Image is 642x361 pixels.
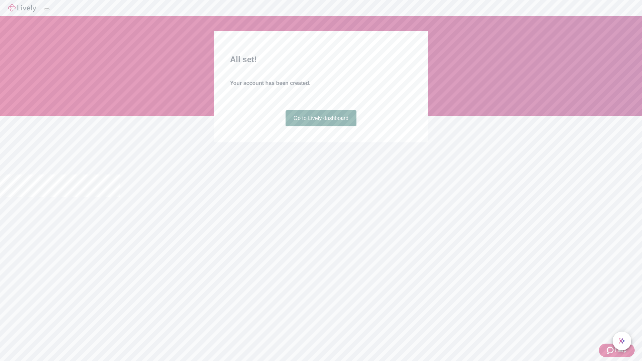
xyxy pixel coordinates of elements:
[607,346,615,354] svg: Zendesk support icon
[230,53,412,66] h2: All set!
[619,338,625,344] svg: Lively AI Assistant
[615,346,627,354] span: Help
[599,344,635,357] button: Zendesk support iconHelp
[44,8,49,10] button: Log out
[613,332,631,350] button: chat
[8,4,36,12] img: Lively
[230,79,412,87] h4: Your account has been created.
[286,110,357,126] a: Go to Lively dashboard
